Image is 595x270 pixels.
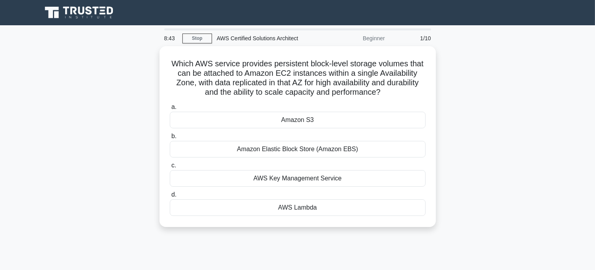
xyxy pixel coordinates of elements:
a: Stop [182,34,212,43]
div: AWS Key Management Service [170,170,426,187]
div: 1/10 [390,30,436,46]
div: 8:43 [160,30,182,46]
div: Amazon Elastic Block Store (Amazon EBS) [170,141,426,157]
h5: Which AWS service provides persistent block-level storage volumes that can be attached to Amazon ... [169,59,426,97]
div: Amazon S3 [170,112,426,128]
div: AWS Lambda [170,199,426,216]
div: AWS Certified Solutions Architect [212,30,321,46]
span: c. [171,162,176,169]
span: b. [171,133,176,139]
span: d. [171,191,176,198]
span: a. [171,103,176,110]
div: Beginner [321,30,390,46]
